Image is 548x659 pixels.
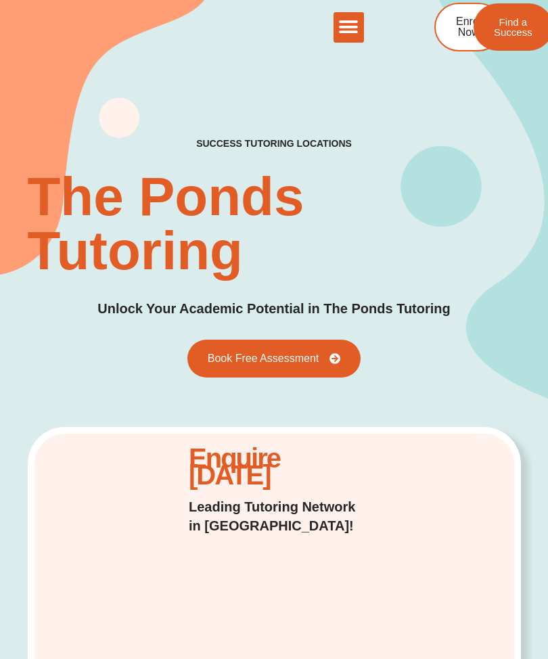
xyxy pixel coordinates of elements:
[28,170,521,278] h2: The Ponds Tutoring
[189,450,359,484] h2: Enquire [DATE]
[189,497,359,535] p: Leading Tutoring Network in [GEOGRAPHIC_DATA]!
[196,137,352,150] h2: success tutoring locations
[434,3,503,51] a: Enrol Now
[208,353,319,364] span: Book Free Assessment
[334,12,364,43] div: Menu Toggle
[494,17,532,37] span: Find a Success
[97,298,451,319] p: Unlock Your Academic Potential in The Ponds Tutoring
[187,340,361,378] a: Book Free Assessment
[456,16,481,38] span: Enrol Now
